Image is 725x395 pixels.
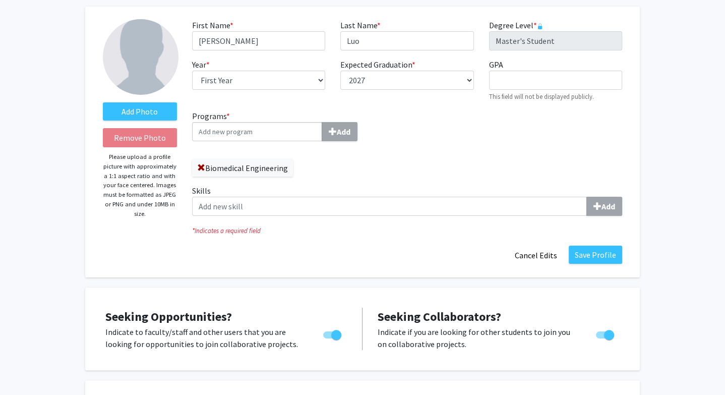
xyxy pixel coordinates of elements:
p: Please upload a profile picture with approximately a 1:1 aspect ratio and with your face centered... [103,152,177,218]
small: This field will not be displayed publicly. [489,92,594,100]
label: Degree Level [489,19,543,31]
img: Profile Picture [103,19,178,95]
label: Expected Graduation [340,59,415,71]
input: SkillsAdd [192,197,587,216]
b: Add [337,127,350,137]
button: Remove Photo [103,128,177,147]
label: GPA [489,59,503,71]
label: Last Name [340,19,381,31]
button: Save Profile [569,246,622,264]
span: Seeking Collaborators? [378,309,501,324]
b: Add [601,201,615,211]
label: Programs [192,110,400,141]
label: AddProfile Picture [103,102,177,121]
label: Year [192,59,210,71]
svg: This information is provided and automatically updated by Johns Hopkins University and is not edi... [537,23,543,29]
button: Skills [586,197,622,216]
span: Seeking Opportunities? [105,309,232,324]
i: Indicates a required field [192,226,622,236]
input: Programs*Add [192,122,322,141]
iframe: Chat [8,350,43,387]
label: Skills [192,185,622,216]
p: Indicate to faculty/staff and other users that you are looking for opportunities to join collabor... [105,326,304,350]
label: Biomedical Engineering [192,159,293,177]
label: First Name [192,19,233,31]
p: Indicate if you are looking for other students to join you on collaborative projects. [378,326,577,350]
button: Programs* [322,122,357,141]
button: Cancel Edits [508,246,564,265]
div: Toggle [592,326,620,341]
div: Toggle [319,326,347,341]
